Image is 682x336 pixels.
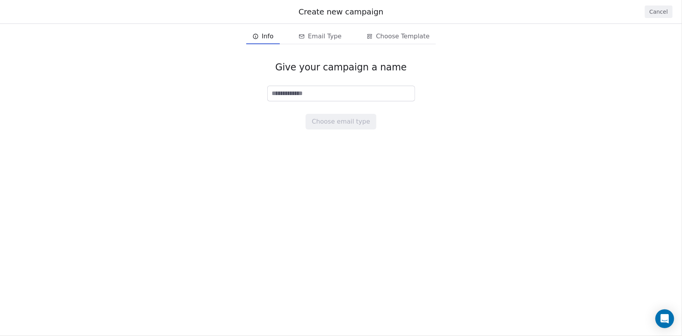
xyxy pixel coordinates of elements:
div: Open Intercom Messenger [655,309,674,328]
div: Create new campaign [9,6,673,17]
span: Email Type [308,32,342,41]
button: Choose email type [306,114,376,129]
span: Info [262,32,274,41]
div: email creation steps [246,29,436,44]
span: Choose Template [376,32,430,41]
button: Cancel [645,5,673,18]
span: Give your campaign a name [275,61,406,73]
